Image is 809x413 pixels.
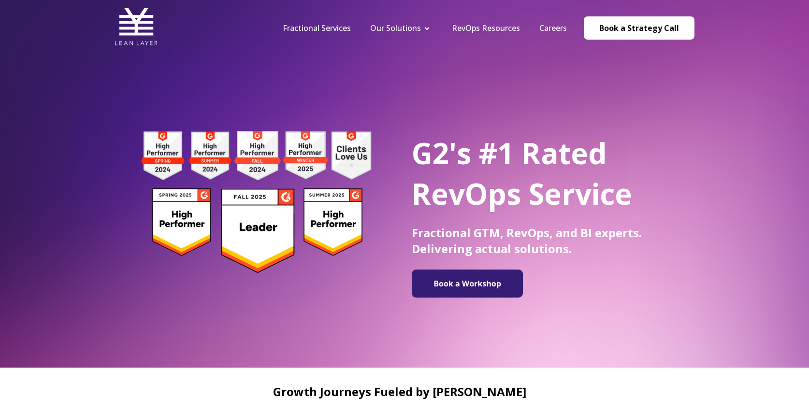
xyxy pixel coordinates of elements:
a: Careers [539,23,567,33]
img: g2 badges [124,128,388,276]
h2: Growth Journeys Fueled by [PERSON_NAME] [10,385,790,398]
img: Lean Layer Logo [115,5,158,48]
a: Our Solutions [370,23,421,33]
span: G2's #1 Rated RevOps Service [412,133,632,214]
a: Book a Strategy Call [584,16,694,40]
span: Fractional GTM, RevOps, and BI experts. Delivering actual solutions. [412,225,642,256]
a: RevOps Resources [452,23,520,33]
img: Book a Workshop [417,273,518,294]
a: Fractional Services [283,23,351,33]
div: Navigation Menu [273,23,577,33]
